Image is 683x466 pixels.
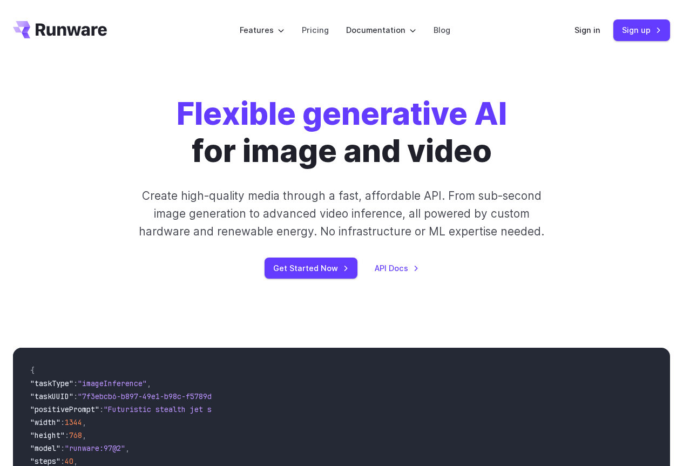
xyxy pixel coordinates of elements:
[65,430,69,440] span: :
[73,379,78,388] span: :
[30,456,60,466] span: "steps"
[177,94,507,132] strong: Flexible generative AI
[82,430,86,440] span: ,
[60,443,65,453] span: :
[60,456,65,466] span: :
[73,456,78,466] span: ,
[147,379,151,388] span: ,
[30,443,60,453] span: "model"
[73,391,78,401] span: :
[131,187,552,241] p: Create high-quality media through a fast, affordable API. From sub-second image generation to adv...
[69,430,82,440] span: 768
[65,443,125,453] span: "runware:97@2"
[346,24,416,36] label: Documentation
[65,456,73,466] span: 40
[104,404,497,414] span: "Futuristic stealth jet streaking through a neon-lit cityscape with glowing purple exhaust"
[574,24,600,36] a: Sign in
[82,417,86,427] span: ,
[30,417,60,427] span: "width"
[78,391,242,401] span: "7f3ebcb6-b897-49e1-b98c-f5789d2d40d7"
[30,430,65,440] span: "height"
[434,24,450,36] a: Blog
[240,24,285,36] label: Features
[78,379,147,388] span: "imageInference"
[375,262,419,274] a: API Docs
[302,24,329,36] a: Pricing
[265,258,357,279] a: Get Started Now
[30,366,35,375] span: {
[30,391,73,401] span: "taskUUID"
[13,21,107,38] a: Go to /
[65,417,82,427] span: 1344
[30,379,73,388] span: "taskType"
[177,95,507,170] h1: for image and video
[99,404,104,414] span: :
[613,19,670,40] a: Sign up
[30,404,99,414] span: "positivePrompt"
[60,417,65,427] span: :
[125,443,130,453] span: ,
